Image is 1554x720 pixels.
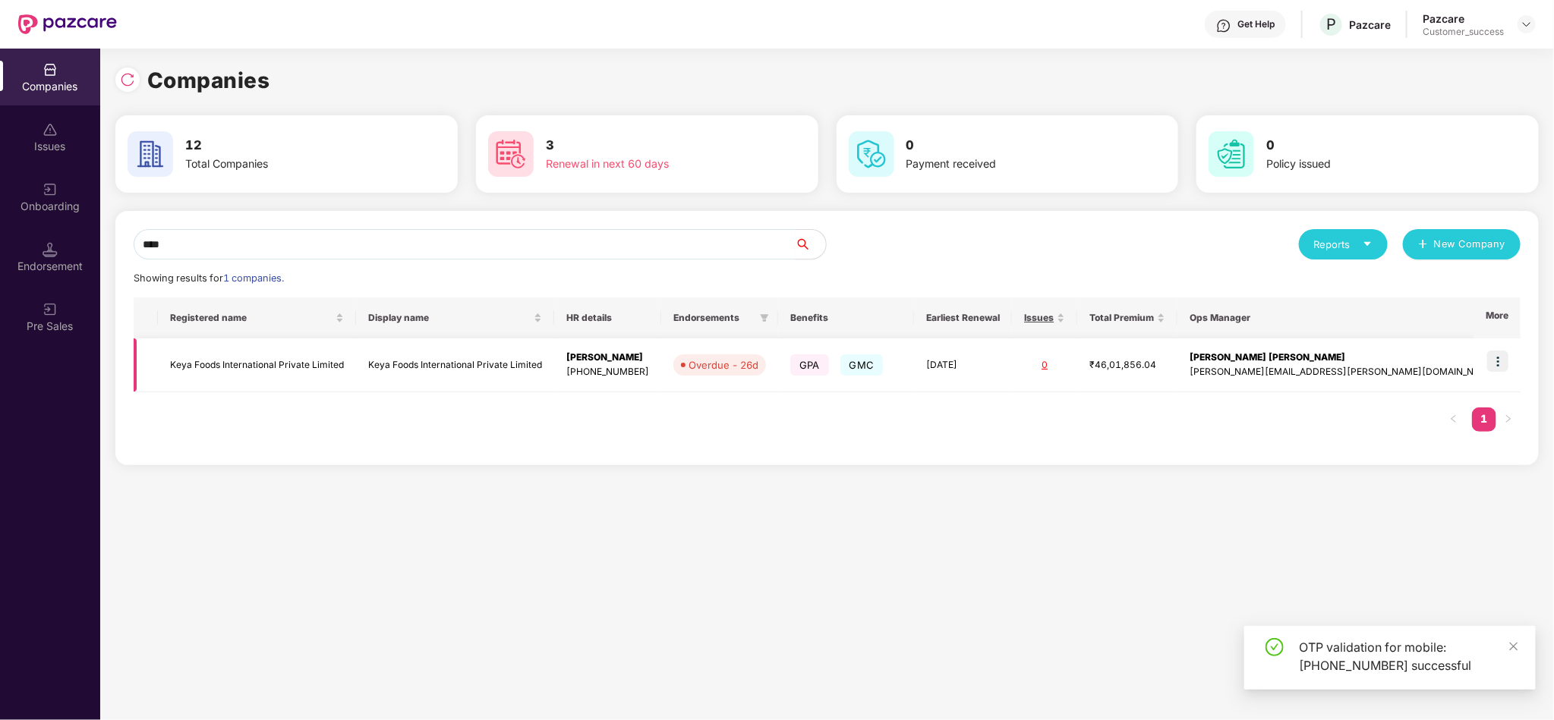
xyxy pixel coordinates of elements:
[43,122,58,137] img: svg+xml;base64,PHN2ZyBpZD0iSXNzdWVzX2Rpc2FibGVkIiB4bWxucz0iaHR0cDovL3d3dy53My5vcmcvMjAwMC9zdmciIH...
[1077,297,1177,338] th: Total Premium
[1423,26,1504,38] div: Customer_success
[1403,229,1521,259] button: plusNew Company
[914,338,1012,392] td: [DATE]
[1266,156,1474,172] div: Policy issued
[488,131,534,177] img: svg+xml;base64,PHN2ZyB4bWxucz0iaHR0cDovL3d3dy53My5vcmcvMjAwMC9zdmciIHdpZHRoPSI2MCIgaGVpZ2h0PSI2MC...
[778,297,914,338] th: Benefits
[1266,136,1474,156] h3: 0
[1216,18,1231,33] img: svg+xml;base64,PHN2ZyBpZD0iSGVscC0zMngzMiIgeG1sbnM9Imh0dHA6Ly93d3cudzMub3JnLzIwMDAvc3ZnIiB3aWR0aD...
[1266,638,1284,656] span: check-circle
[368,312,531,324] span: Display name
[1521,18,1533,30] img: svg+xml;base64,PHN2ZyBpZD0iRHJvcGRvd24tMzJ4MzIiIHhtbG5zPSJodHRwOi8vd3d3LnczLm9yZy8yMDAwL3N2ZyIgd2...
[1423,11,1504,26] div: Pazcare
[134,272,284,284] span: Showing results for
[1504,414,1513,423] span: right
[1209,131,1254,177] img: svg+xml;base64,PHN2ZyB4bWxucz0iaHR0cDovL3d3dy53My5vcmcvMjAwMC9zdmciIHdpZHRoPSI2MCIgaGVpZ2h0PSI2MC...
[356,297,554,338] th: Display name
[906,136,1114,156] h3: 0
[1314,237,1373,252] div: Reports
[840,354,884,376] span: GMC
[223,272,284,284] span: 1 companies.
[795,229,827,259] button: search
[1012,297,1077,338] th: Issues
[790,354,829,376] span: GPA
[546,136,754,156] h3: 3
[554,297,661,338] th: HR details
[1190,365,1497,379] div: [PERSON_NAME][EMAIL_ADDRESS][PERSON_NAME][DOMAIN_NAME]
[1474,297,1521,338] th: More
[1496,407,1521,432] li: Next Page
[689,357,758,373] div: Overdue - 26d
[1089,312,1154,324] span: Total Premium
[18,14,117,34] img: New Pazcare Logo
[1363,239,1373,249] span: caret-down
[185,156,393,172] div: Total Companies
[1449,414,1458,423] span: left
[914,297,1012,338] th: Earliest Renewal
[1024,312,1054,324] span: Issues
[1496,407,1521,432] button: right
[1442,407,1466,432] button: left
[128,131,173,177] img: svg+xml;base64,PHN2ZyB4bWxucz0iaHR0cDovL3d3dy53My5vcmcvMjAwMC9zdmciIHdpZHRoPSI2MCIgaGVpZ2h0PSI2MC...
[1418,239,1428,251] span: plus
[906,156,1114,172] div: Payment received
[43,182,58,197] img: svg+xml;base64,PHN2ZyB3aWR0aD0iMjAiIGhlaWdodD0iMjAiIHZpZXdCb3g9IjAgMCAyMCAyMCIgZmlsbD0ibm9uZSIgeG...
[673,312,754,324] span: Endorsements
[1442,407,1466,432] li: Previous Page
[1487,351,1508,372] img: icon
[1299,638,1518,674] div: OTP validation for mobile: [PHONE_NUMBER] successful
[43,302,58,317] img: svg+xml;base64,PHN2ZyB3aWR0aD0iMjAiIGhlaWdodD0iMjAiIHZpZXdCb3g9IjAgMCAyMCAyMCIgZmlsbD0ibm9uZSIgeG...
[1237,18,1275,30] div: Get Help
[1349,17,1391,32] div: Pazcare
[170,312,333,324] span: Registered name
[1508,641,1519,652] span: close
[185,136,393,156] h3: 12
[849,131,894,177] img: svg+xml;base64,PHN2ZyB4bWxucz0iaHR0cDovL3d3dy53My5vcmcvMjAwMC9zdmciIHdpZHRoPSI2MCIgaGVpZ2h0PSI2MC...
[760,313,769,322] span: filter
[1472,407,1496,432] li: 1
[1190,351,1497,365] div: [PERSON_NAME] [PERSON_NAME]
[120,72,135,87] img: svg+xml;base64,PHN2ZyBpZD0iUmVsb2FkLTMyeDMyIiB4bWxucz0iaHR0cDovL3d3dy53My5vcmcvMjAwMC9zdmciIHdpZH...
[1326,15,1336,33] span: P
[356,338,554,392] td: Keya Foods International Private Limited
[757,309,772,327] span: filter
[158,297,356,338] th: Registered name
[1190,312,1485,324] span: Ops Manager
[43,242,58,257] img: svg+xml;base64,PHN2ZyB3aWR0aD0iMTQuNSIgaGVpZ2h0PSIxNC41IiB2aWV3Qm94PSIwIDAgMTYgMTYiIGZpbGw9Im5vbm...
[566,365,649,379] div: [PHONE_NUMBER]
[1024,358,1065,373] div: 0
[158,338,356,392] td: Keya Foods International Private Limited
[795,238,826,250] span: search
[1089,358,1165,373] div: ₹46,01,856.04
[147,64,270,97] h1: Companies
[566,351,649,365] div: [PERSON_NAME]
[1434,237,1506,252] span: New Company
[43,62,58,77] img: svg+xml;base64,PHN2ZyBpZD0iQ29tcGFuaWVzIiB4bWxucz0iaHR0cDovL3d3dy53My5vcmcvMjAwMC9zdmciIHdpZHRoPS...
[546,156,754,172] div: Renewal in next 60 days
[1472,407,1496,430] a: 1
